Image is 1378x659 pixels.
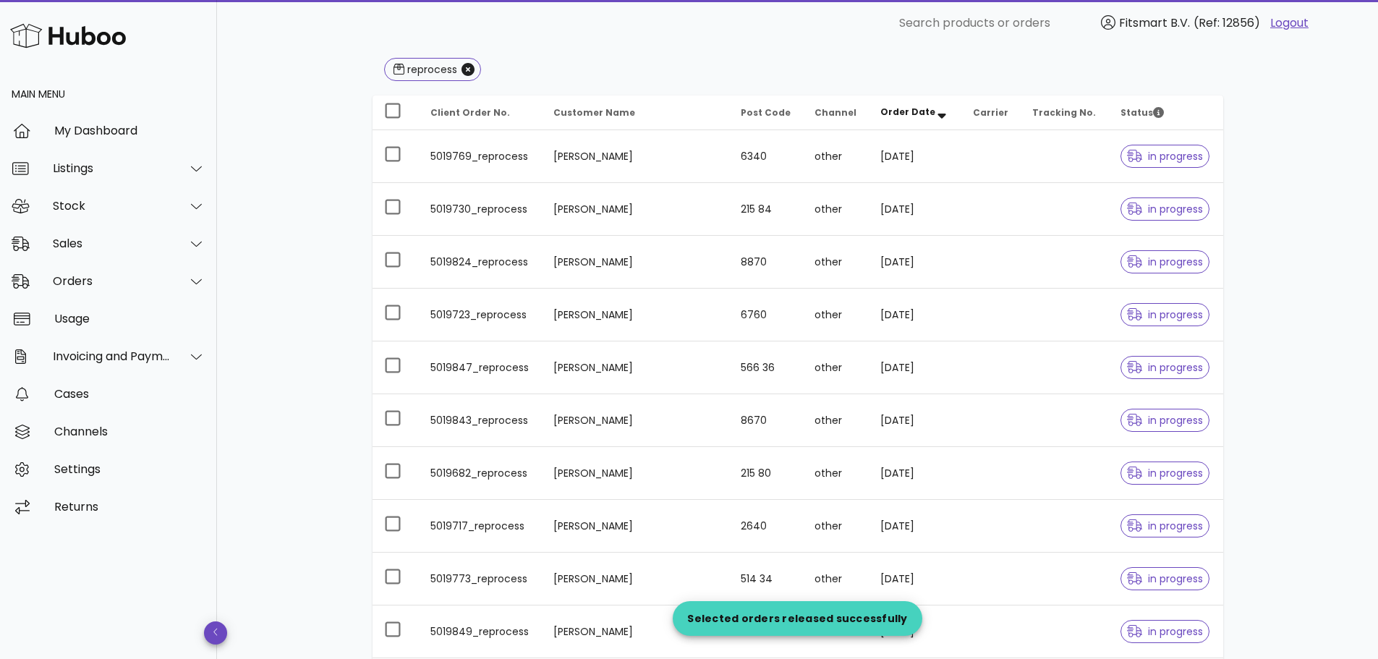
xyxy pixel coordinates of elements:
[542,341,729,394] td: [PERSON_NAME]
[741,106,791,119] span: Post Code
[1127,574,1204,584] span: in progress
[803,183,869,236] td: other
[1021,95,1109,130] th: Tracking No.
[1119,14,1190,31] span: Fitsmart B.V.
[729,500,803,553] td: 2640
[729,289,803,341] td: 6760
[1127,468,1204,478] span: in progress
[869,95,961,130] th: Order Date: Sorted descending. Activate to remove sorting.
[419,447,542,500] td: 5019682_reprocess
[869,447,961,500] td: [DATE]
[673,611,922,626] div: Selected orders released successfully
[869,183,961,236] td: [DATE]
[869,500,961,553] td: [DATE]
[542,500,729,553] td: [PERSON_NAME]
[803,130,869,183] td: other
[815,106,856,119] span: Channel
[803,289,869,341] td: other
[1270,14,1309,32] a: Logout
[973,106,1008,119] span: Carrier
[542,553,729,605] td: [PERSON_NAME]
[1127,521,1204,531] span: in progress
[1127,310,1204,320] span: in progress
[803,394,869,447] td: other
[1127,626,1204,637] span: in progress
[419,183,542,236] td: 5019730_reprocess
[1194,14,1260,31] span: (Ref: 12856)
[961,95,1021,130] th: Carrier
[869,341,961,394] td: [DATE]
[803,500,869,553] td: other
[53,161,171,175] div: Listings
[880,106,935,118] span: Order Date
[729,130,803,183] td: 6340
[1109,95,1223,130] th: Status
[54,387,205,401] div: Cases
[542,236,729,289] td: [PERSON_NAME]
[869,553,961,605] td: [DATE]
[1120,106,1164,119] span: Status
[869,236,961,289] td: [DATE]
[419,236,542,289] td: 5019824_reprocess
[729,236,803,289] td: 8870
[1032,106,1096,119] span: Tracking No.
[419,341,542,394] td: 5019847_reprocess
[54,312,205,326] div: Usage
[53,199,171,213] div: Stock
[803,341,869,394] td: other
[729,394,803,447] td: 8670
[10,20,126,51] img: Huboo Logo
[869,394,961,447] td: [DATE]
[54,124,205,137] div: My Dashboard
[1127,415,1204,425] span: in progress
[1127,257,1204,267] span: in progress
[54,500,205,514] div: Returns
[542,130,729,183] td: [PERSON_NAME]
[553,106,635,119] span: Customer Name
[542,605,729,658] td: [PERSON_NAME]
[430,106,510,119] span: Client Order No.
[419,95,542,130] th: Client Order No.
[419,605,542,658] td: 5019849_reprocess
[462,63,475,76] button: Close
[419,553,542,605] td: 5019773_reprocess
[542,183,729,236] td: [PERSON_NAME]
[53,237,171,250] div: Sales
[803,447,869,500] td: other
[419,394,542,447] td: 5019843_reprocess
[803,236,869,289] td: other
[419,289,542,341] td: 5019723_reprocess
[1127,362,1204,373] span: in progress
[1127,151,1204,161] span: in progress
[729,341,803,394] td: 566 36
[53,349,171,363] div: Invoicing and Payments
[542,394,729,447] td: [PERSON_NAME]
[53,274,171,288] div: Orders
[404,62,457,77] div: reprocess
[803,553,869,605] td: other
[542,289,729,341] td: [PERSON_NAME]
[729,553,803,605] td: 514 34
[729,183,803,236] td: 215 84
[54,462,205,476] div: Settings
[869,289,961,341] td: [DATE]
[542,95,729,130] th: Customer Name
[729,95,803,130] th: Post Code
[1127,204,1204,214] span: in progress
[729,447,803,500] td: 215 80
[419,130,542,183] td: 5019769_reprocess
[419,500,542,553] td: 5019717_reprocess
[542,447,729,500] td: [PERSON_NAME]
[869,130,961,183] td: [DATE]
[803,95,869,130] th: Channel
[54,425,205,438] div: Channels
